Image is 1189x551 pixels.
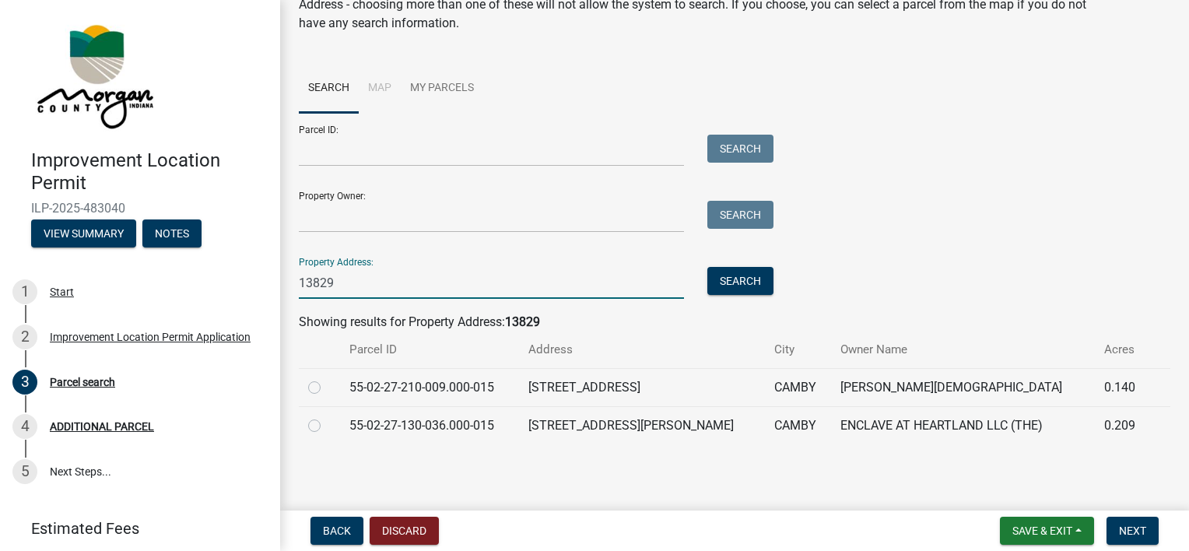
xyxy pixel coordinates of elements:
wm-modal-confirm: Summary [31,228,136,240]
td: ENCLAVE AT HEARTLAND LLC (THE) [831,406,1095,444]
div: 1 [12,279,37,304]
span: Next [1119,525,1146,537]
td: [STREET_ADDRESS] [519,368,765,406]
td: CAMBY [765,368,832,406]
span: Save & Exit [1012,525,1072,537]
th: Acres [1095,332,1149,368]
img: Morgan County, Indiana [31,16,156,133]
div: 3 [12,370,37,395]
div: 4 [12,414,37,439]
button: View Summary [31,219,136,247]
div: Improvement Location Permit Application [50,332,251,342]
span: ILP-2025-483040 [31,201,249,216]
td: 55-02-27-210-009.000-015 [340,368,519,406]
div: Showing results for Property Address: [299,313,1170,332]
td: [PERSON_NAME][DEMOGRAPHIC_DATA] [831,368,1095,406]
div: Parcel search [50,377,115,388]
button: Search [707,201,773,229]
button: Back [310,517,363,545]
div: 2 [12,325,37,349]
button: Next [1107,517,1159,545]
button: Notes [142,219,202,247]
div: 5 [12,459,37,484]
th: Address [519,332,765,368]
div: Start [50,286,74,297]
th: Owner Name [831,332,1095,368]
a: My Parcels [401,64,483,114]
td: 0.209 [1095,406,1149,444]
strong: 13829 [505,314,540,329]
button: Discard [370,517,439,545]
td: 55-02-27-130-036.000-015 [340,406,519,444]
td: 0.140 [1095,368,1149,406]
button: Search [707,135,773,163]
wm-modal-confirm: Notes [142,228,202,240]
td: CAMBY [765,406,832,444]
span: Back [323,525,351,537]
th: Parcel ID [340,332,519,368]
th: City [765,332,832,368]
div: ADDITIONAL PARCEL [50,421,154,432]
h4: Improvement Location Permit [31,149,268,195]
a: Estimated Fees [12,513,255,544]
a: Search [299,64,359,114]
td: [STREET_ADDRESS][PERSON_NAME] [519,406,765,444]
button: Search [707,267,773,295]
button: Save & Exit [1000,517,1094,545]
